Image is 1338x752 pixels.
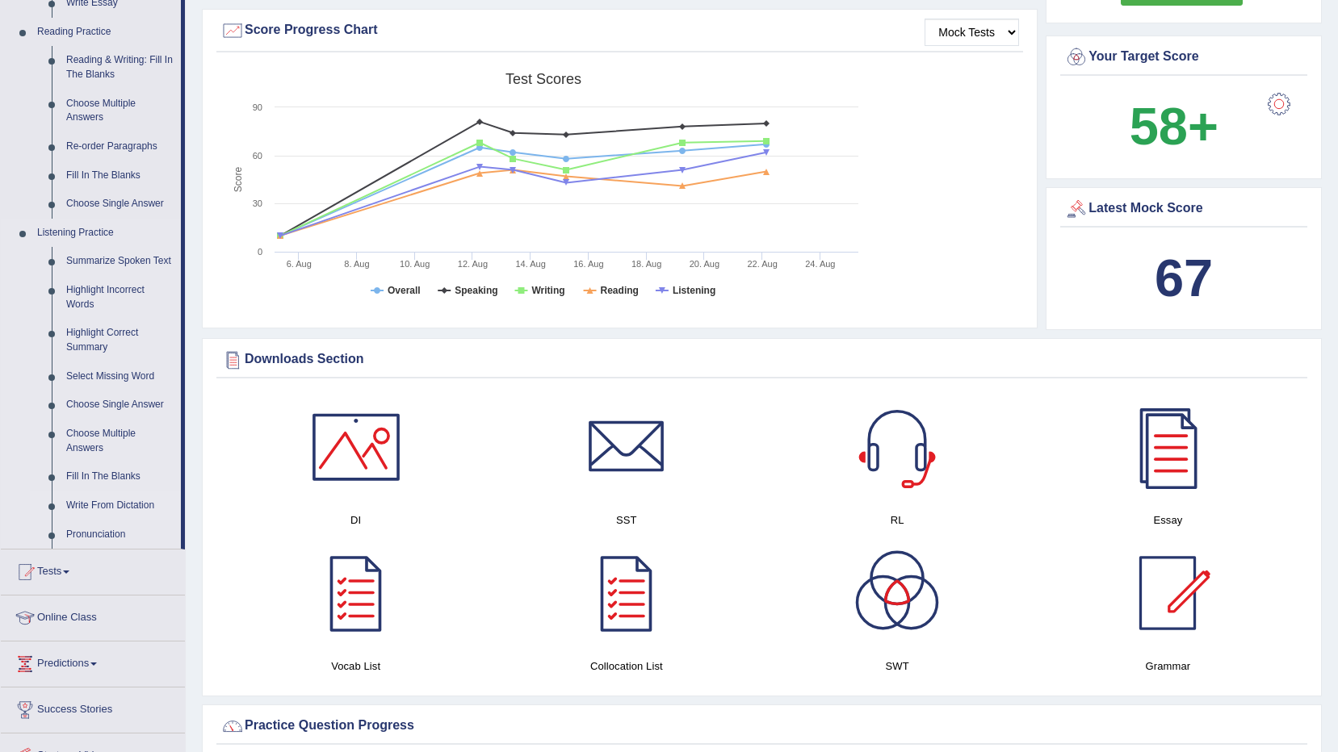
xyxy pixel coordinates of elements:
tspan: 8. Aug [344,259,369,269]
div: Downloads Section [220,348,1303,372]
h4: Essay [1041,512,1295,528]
div: Latest Mock Score [1064,197,1303,221]
a: Re-order Paragraphs [59,132,181,161]
a: Highlight Correct Summary [59,319,181,361]
tspan: 22. Aug [747,259,777,269]
a: Reading & Writing: Fill In The Blanks [59,46,181,89]
tspan: Overall [388,285,421,296]
h4: Vocab List [229,658,483,675]
tspan: Speaking [455,285,497,296]
a: Listening Practice [30,219,181,248]
h4: RL [770,512,1025,528]
a: Choose Single Answer [59,391,181,420]
a: Choose Single Answer [59,190,181,219]
tspan: Test scores [505,71,581,87]
a: Reading Practice [30,18,181,47]
a: Online Class [1,595,185,636]
a: Summarize Spoken Text [59,247,181,276]
a: Select Missing Word [59,362,181,391]
tspan: Listening [673,285,715,296]
text: 0 [258,247,262,257]
a: Choose Multiple Answers [59,420,181,462]
a: Choose Multiple Answers [59,90,181,132]
a: Tests [1,549,185,590]
tspan: Score [233,167,244,193]
div: Score Progress Chart [220,19,1019,43]
a: Success Stories [1,687,185,728]
a: Highlight Incorrect Words [59,276,181,319]
tspan: 12. Aug [458,259,488,269]
b: 67 [1155,249,1213,307]
tspan: 16. Aug [573,259,603,269]
tspan: 18. Aug [631,259,661,269]
a: Predictions [1,641,185,682]
tspan: 24. Aug [805,259,835,269]
div: Your Target Score [1064,45,1303,69]
tspan: 10. Aug [400,259,430,269]
h4: Collocation List [499,658,753,675]
h4: DI [229,512,483,528]
a: Fill In The Blanks [59,161,181,190]
text: 30 [253,198,262,208]
tspan: Reading [601,285,639,296]
a: Fill In The Blanks [59,462,181,491]
h4: Grammar [1041,658,1295,675]
div: Practice Question Progress [220,714,1303,738]
b: 58+ [1130,97,1218,156]
h4: SST [499,512,753,528]
tspan: Writing [531,285,564,296]
h4: SWT [770,658,1025,675]
a: Pronunciation [59,520,181,549]
tspan: 14. Aug [516,259,546,269]
text: 60 [253,151,262,161]
a: Write From Dictation [59,491,181,520]
tspan: 20. Aug [690,259,719,269]
tspan: 6. Aug [287,259,312,269]
text: 90 [253,102,262,112]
